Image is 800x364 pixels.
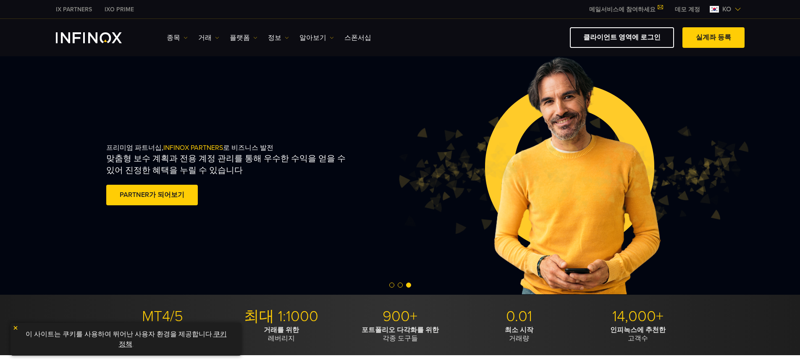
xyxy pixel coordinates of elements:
[225,326,338,343] p: 레버리지
[682,27,745,48] a: 실계좌 등록
[463,326,575,343] p: 거래량
[163,144,223,152] span: INFINOX PARTNERS
[362,326,439,334] strong: 포트폴리오 다각화를 위한
[389,283,394,288] span: Go to slide 1
[463,307,575,326] p: 0.01
[198,33,219,43] a: 거래
[98,5,140,14] a: INFINOX
[406,283,411,288] span: Go to slide 3
[167,33,188,43] a: 종목
[106,153,356,176] p: 맞춤형 보수 계획과 전용 계정 관리를 통해 우수한 수익을 얻을 수 있어 진정한 혜택을 누릴 수 있습니다
[610,326,666,334] strong: 인피녹스에 추천한
[582,326,694,343] p: 고객수
[15,327,237,351] p: 이 사이트는 쿠키를 사용하여 뛰어난 사용자 환경을 제공합니다. .
[344,326,456,343] p: 각종 도구들
[230,33,257,43] a: 플랫폼
[13,325,18,331] img: yellow close icon
[570,27,674,48] a: 클라이언트 영역에 로그인
[50,5,98,14] a: INFINOX
[582,307,694,326] p: 14,000+
[344,307,456,326] p: 900+
[106,185,198,205] a: PARTNER가 되어보기
[106,307,219,326] p: MT4/5
[719,4,734,14] span: ko
[56,32,142,43] a: INFINOX Logo
[268,33,289,43] a: 정보
[398,283,403,288] span: Go to slide 2
[225,307,338,326] p: 최대 1:1000
[583,6,669,13] a: 메일서비스에 참여하세요
[344,33,371,43] a: 스폰서십
[264,326,299,334] strong: 거래를 위한
[299,33,334,43] a: 알아보기
[669,5,706,14] a: INFINOX MENU
[505,326,533,334] strong: 최소 시작
[106,130,418,221] div: 프리미엄 파트너십, 로 비즈니스 발전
